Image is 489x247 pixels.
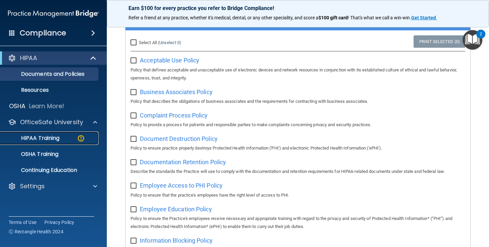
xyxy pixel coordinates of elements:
[29,102,64,110] p: Learn More!
[158,40,181,45] a: (Unselect 0)
[44,219,74,226] a: Privacy Policy
[140,159,226,166] span: Documentation Retention Policy
[4,87,95,93] p: Resources
[318,15,348,20] strong: $100 gift card
[131,97,465,105] p: Policy that describes the obligations of business associates and the requirements for contracting...
[4,167,95,174] p: Continuing Education
[20,118,83,126] p: OfficeSafe University
[131,191,465,199] p: Policy to ensure that the practice's employees have the right level of access to PHI.
[131,168,465,176] p: Describe the standards the Practice will use to comply with the documentation and retention requi...
[140,237,213,244] span: Information Blocking Policy
[129,15,318,20] span: Refer a friend at any practice, whether it's medical, dental, or any other speciality, and score a
[20,54,37,62] p: HIPAA
[411,15,437,20] a: Get Started
[4,151,58,158] p: OSHA Training
[140,57,199,64] span: Acceptable Use Policy
[9,219,36,226] a: Terms of Use
[140,182,223,189] span: Employee Access to PHI Policy
[480,34,482,43] div: 2
[77,134,85,143] img: warning-circle.0cc9ac19.png
[463,30,482,50] button: Open Resource Center, 2 new notifications
[140,88,213,95] span: Business Associates Policy
[8,182,97,190] a: Settings
[139,40,157,45] span: Select All
[9,102,26,110] p: OSHA
[131,121,465,129] p: Policy to provide a process for patients and responsible parties to make complaints concerning pr...
[348,15,411,20] span: ! That's what we call a win-win.
[131,66,465,82] p: Policy that defines acceptable and unacceptable use of electronic devices and network resources i...
[140,206,212,213] span: Employee Education Policy
[4,135,59,142] p: HIPAA Training
[131,215,465,231] p: Policy to ensure the Practice's employees receive necessary and appropriate training with regard ...
[140,112,208,119] span: Complaint Process Policy
[411,15,436,20] strong: Get Started
[131,40,138,45] input: Select All (Unselect 0)
[4,71,95,77] p: Documents and Policies
[20,28,66,38] h4: Compliance
[8,54,97,62] a: HIPAA
[414,35,465,48] a: Print Selected (0)
[129,5,467,11] p: Earn $100 for every practice you refer to Bridge Compliance!
[8,118,97,126] a: OfficeSafe University
[131,144,465,152] p: Policy to ensure practice properly destroys Protected Health Information ('PHI') and electronic P...
[8,7,99,20] img: PMB logo
[20,182,45,190] p: Settings
[9,228,63,235] span: Ⓒ Rectangle Health 2024
[140,135,218,142] span: Document Destruction Policy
